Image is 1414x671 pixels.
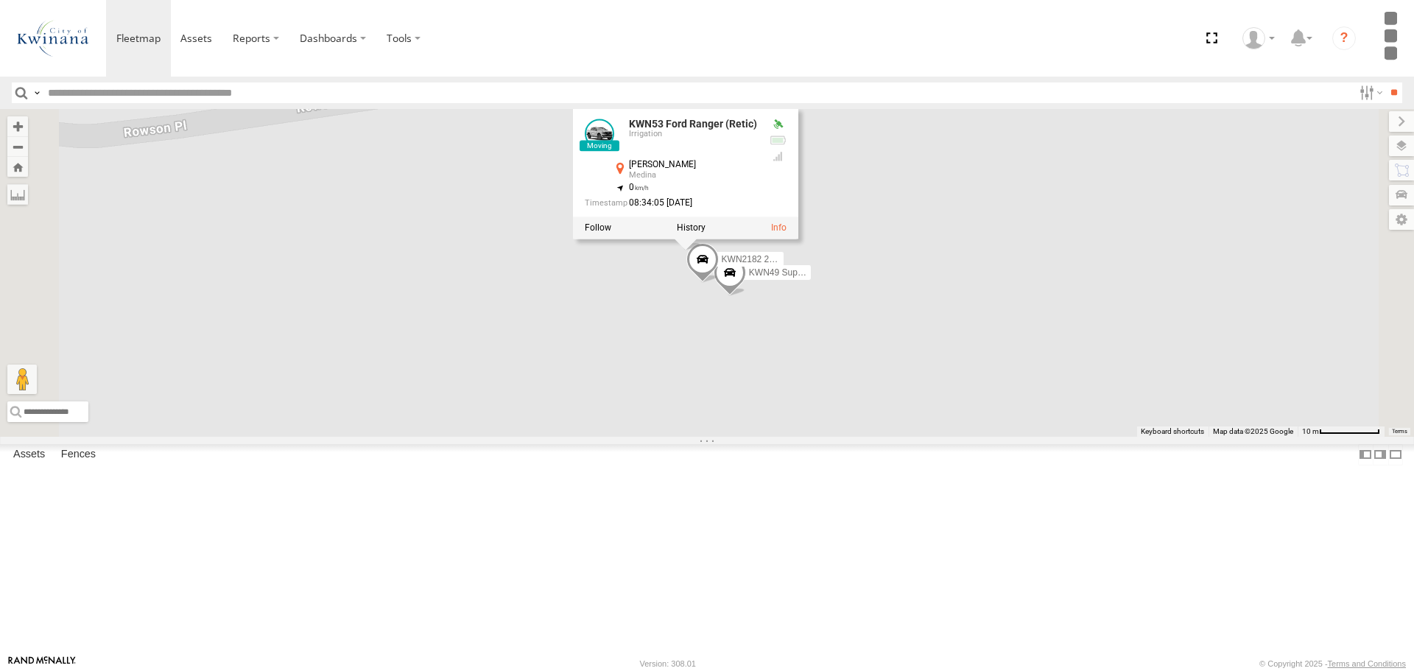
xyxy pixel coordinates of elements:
label: Search Query [31,82,43,104]
span: 0 [629,182,649,192]
img: cok-logo.png [15,4,91,72]
a: View Asset Details [771,222,787,233]
span: Map data ©2025 Google [1213,427,1293,435]
label: Dock Summary Table to the Right [1373,444,1387,466]
div: Date/time of location update [585,198,757,208]
div: Medina [629,171,757,180]
label: Hide Summary Table [1388,444,1403,466]
button: Drag Pegman onto the map to open Street View [7,365,37,394]
div: Valid GPS Fix [769,119,787,130]
label: Realtime tracking of Asset [585,222,611,233]
a: Terms (opens in new tab) [1392,428,1407,434]
button: Map Scale: 10 m per 79 pixels [1298,426,1385,437]
button: Keyboard shortcuts [1141,426,1204,437]
label: Search Filter Options [1354,82,1385,104]
a: Terms and Conditions [1328,659,1406,668]
label: Map Settings [1389,209,1414,230]
div: [PERSON_NAME] [629,160,757,169]
div: Version: 308.01 [640,659,696,668]
label: Measure [7,184,28,205]
div: © Copyright 2025 - [1259,659,1406,668]
div: David Boccuzzi [1237,27,1280,49]
a: Visit our Website [8,656,76,671]
span: KWN2182 2001091 Ford Ranger [722,254,851,264]
label: Fences [54,445,103,466]
span: 10 m [1302,427,1319,435]
div: No voltage information received from this device. [769,134,787,146]
div: Irrigation [629,130,757,138]
button: Zoom in [7,116,28,136]
button: Zoom out [7,136,28,157]
a: KWN53 Ford Ranger (Retic) [629,118,757,130]
a: View Asset Details [585,119,614,148]
button: Zoom Home [7,157,28,177]
span: KWN49 Super.Retic [749,267,828,277]
i: ? [1332,27,1356,50]
label: View Asset History [677,222,706,233]
label: Dock Summary Table to the Left [1358,444,1373,466]
label: Assets [6,445,52,466]
div: GSM Signal = 4 [769,150,787,162]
